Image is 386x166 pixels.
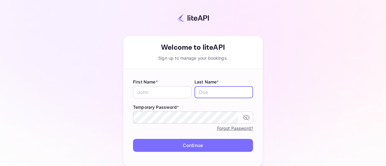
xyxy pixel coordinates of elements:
[217,126,253,131] a: Forgot Password?
[133,79,191,85] label: First Name
[133,139,253,152] button: Continue
[123,42,263,53] div: Welcome to liteAPI
[195,86,253,98] input: Doe
[240,111,252,124] button: toggle password visibility
[123,55,263,61] div: Sign up to manage your bookings.
[195,79,253,85] label: Last Name
[217,124,253,132] a: Forgot Password?
[177,14,209,22] img: liteapi
[133,104,253,110] label: Temporary Password
[133,86,191,98] input: John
